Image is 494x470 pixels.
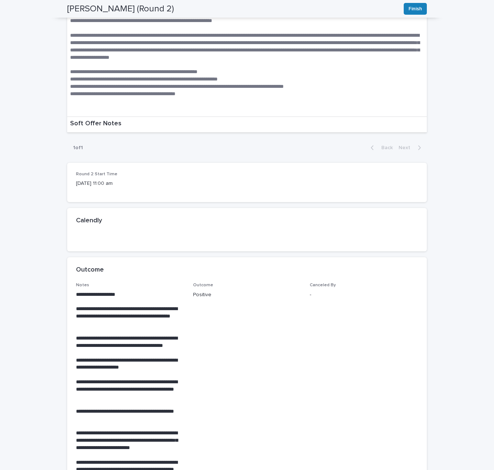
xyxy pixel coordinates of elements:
span: Next [399,145,415,150]
span: Outcome [193,283,213,287]
a: Soft Offer Notes [67,117,427,133]
h2: Calendly [76,217,102,225]
span: Notes [76,283,89,287]
button: Back [365,144,396,151]
h2: [PERSON_NAME] (Round 2) [67,4,174,14]
span: Finish [408,5,422,12]
span: Canceled By [310,283,336,287]
span: Round 2 Start Time [76,172,117,176]
button: Next [396,144,427,151]
p: Soft Offer Notes [70,120,121,128]
p: - [310,291,418,299]
span: Back [377,145,393,150]
h2: Outcome [76,266,104,274]
p: 1 of 1 [67,139,89,157]
button: Finish [404,3,427,15]
p: Positive [193,291,301,299]
p: [DATE] 11:00 am [76,180,184,187]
